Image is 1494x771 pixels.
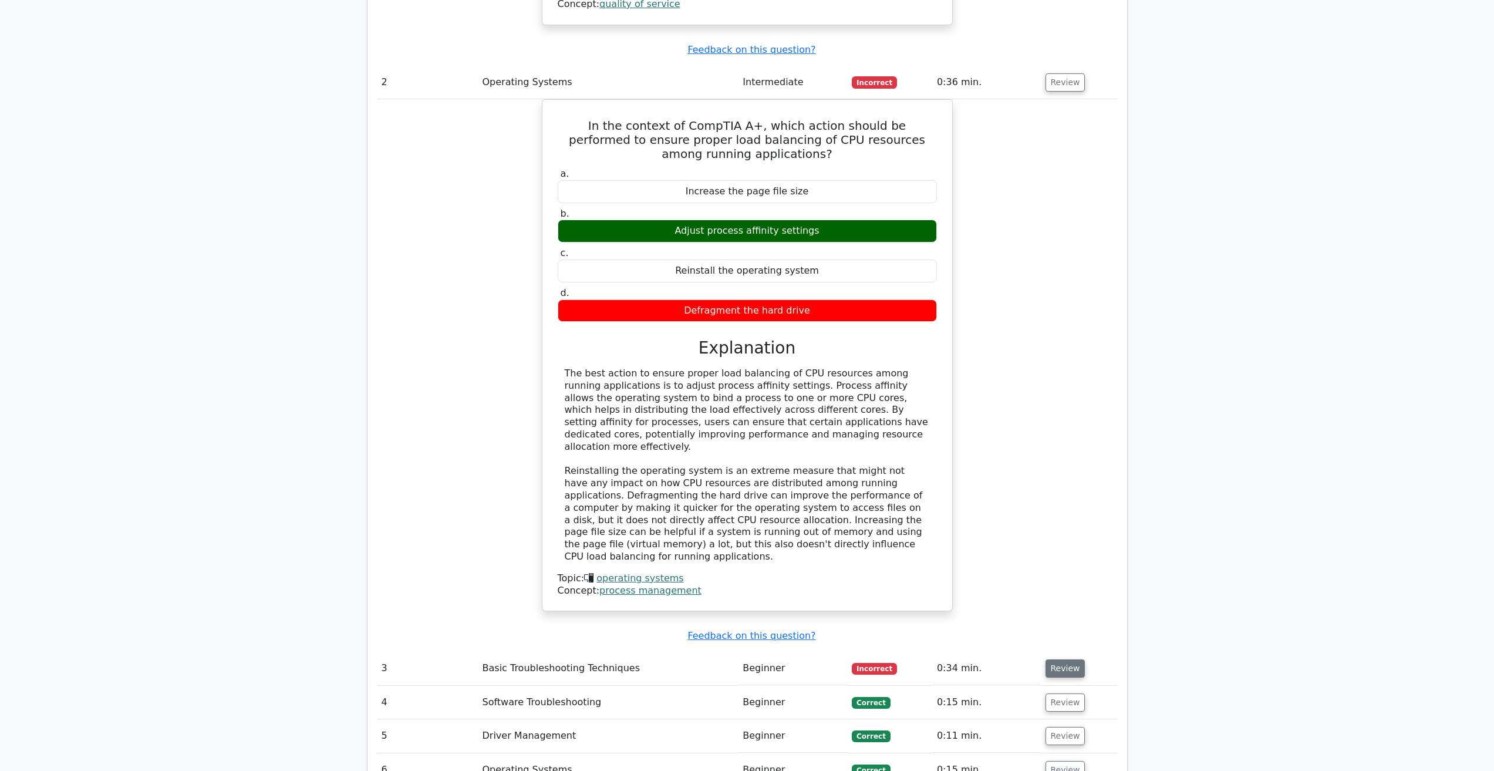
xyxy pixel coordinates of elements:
[561,287,569,298] span: d.
[377,686,478,719] td: 4
[932,652,1041,685] td: 0:34 min.
[561,247,569,258] span: c.
[558,585,937,597] div: Concept:
[558,220,937,243] div: Adjust process affinity settings
[565,368,930,563] div: The best action to ensure proper load balancing of CPU resources among running applications is to...
[852,697,890,709] span: Correct
[1046,727,1085,745] button: Review
[1046,693,1085,712] button: Review
[599,585,702,596] a: process management
[852,663,897,675] span: Incorrect
[687,44,815,55] a: Feedback on this question?
[852,730,890,742] span: Correct
[478,686,738,719] td: Software Troubleshooting
[557,119,938,161] h5: In the context of CompTIA A+, which action should be performed to ensure proper load balancing of...
[738,686,847,719] td: Beginner
[558,260,937,282] div: Reinstall the operating system
[738,66,847,99] td: Intermediate
[932,686,1041,719] td: 0:15 min.
[377,652,478,685] td: 3
[852,76,897,88] span: Incorrect
[1046,659,1085,678] button: Review
[478,652,738,685] td: Basic Troubleshooting Techniques
[478,66,738,99] td: Operating Systems
[478,719,738,753] td: Driver Management
[377,66,478,99] td: 2
[687,630,815,641] a: Feedback on this question?
[596,573,683,584] a: operating systems
[932,719,1041,753] td: 0:11 min.
[558,299,937,322] div: Defragment the hard drive
[561,208,569,219] span: b.
[738,652,847,685] td: Beginner
[377,719,478,753] td: 5
[1046,73,1085,92] button: Review
[558,180,937,203] div: Increase the page file size
[738,719,847,753] td: Beginner
[558,573,937,585] div: Topic:
[561,168,569,179] span: a.
[932,66,1041,99] td: 0:36 min.
[565,338,930,358] h3: Explanation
